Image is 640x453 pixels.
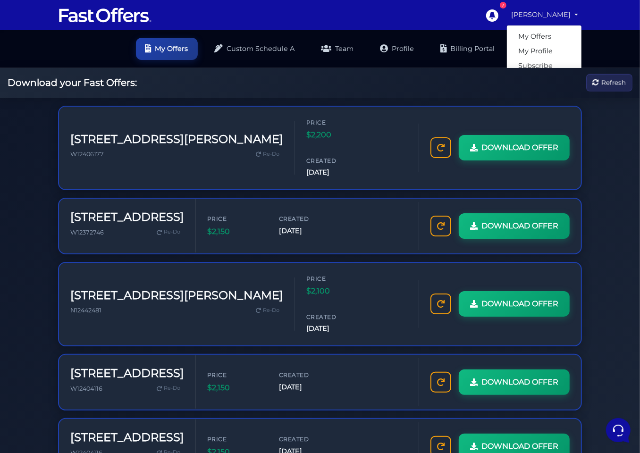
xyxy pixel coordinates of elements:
button: Help [123,303,181,325]
a: Billing Portal [431,38,505,60]
button: Refresh [586,74,632,92]
span: DOWNLOAD OFFER [481,440,558,453]
h3: [STREET_ADDRESS][PERSON_NAME] [70,289,283,302]
span: Re-Do [263,150,279,159]
a: DOWNLOAD OFFER [459,291,570,317]
span: Price [306,118,363,127]
a: Re-Do [153,226,184,238]
span: Price [207,370,264,379]
p: You: I know I can change it on PDF I just want it to always be like this since I have to change e... [40,116,145,125]
span: [DATE] [306,323,363,334]
input: Search for an Article... [21,191,154,200]
span: $2,200 [306,129,363,141]
span: W12404116 [70,385,102,392]
a: Re-Do [252,304,283,317]
h3: [STREET_ADDRESS] [70,367,184,380]
h3: [STREET_ADDRESS][PERSON_NAME] [70,133,283,146]
a: My Profile [507,44,581,59]
a: 7 [481,4,503,26]
span: Re-Do [164,228,180,236]
span: [DATE] [279,382,336,393]
span: N12442481 [70,307,101,314]
iframe: Customerly Messenger Launcher [604,416,632,445]
p: Messages [81,316,108,325]
button: Home [8,303,66,325]
a: Re-Do [252,148,283,160]
span: Created [306,312,363,321]
a: See all [152,53,174,60]
span: DOWNLOAD OFFER [481,220,558,232]
a: AuraYou:Please this is urgent I cannot write offers and I have offers that need to be written up[... [11,64,177,92]
span: Price [306,274,363,283]
a: DOWNLOAD OFFER [459,369,570,395]
a: Custom Schedule A [205,38,304,60]
span: Created [279,435,336,444]
span: Your Conversations [15,53,76,60]
span: Re-Do [164,384,180,393]
a: DOWNLOAD OFFER [459,135,570,160]
h2: Download your Fast Offers: [8,77,137,88]
span: Refresh [601,77,626,88]
span: DOWNLOAD OFFER [481,298,558,310]
button: Start a Conversation [15,133,174,151]
img: dark [15,69,34,88]
span: DOWNLOAD OFFER [481,142,558,154]
p: 5mo ago [151,104,174,113]
h3: [STREET_ADDRESS] [70,431,184,445]
p: Home [28,316,44,325]
a: Subscribe [507,59,581,73]
span: Created [306,156,363,165]
p: Help [146,316,159,325]
span: Aura [40,68,150,77]
h2: Hello [PERSON_NAME] 👋 [8,8,159,38]
a: DOWNLOAD OFFER [459,213,570,239]
a: Open Help Center [118,170,174,178]
span: Price [207,435,264,444]
div: [PERSON_NAME] [506,25,582,92]
span: Re-Do [263,306,279,315]
a: My Offers [507,29,581,44]
img: dark [15,105,34,124]
span: DOWNLOAD OFFER [481,376,558,388]
span: Created [279,214,336,223]
span: [DATE] [279,226,336,236]
span: W12372746 [70,229,104,236]
span: Price [207,214,264,223]
a: AuraYou:I know I can change it on PDF I just want it to always be like this since I have to chang... [11,101,177,129]
p: You: Please this is urgent I cannot write offers and I have offers that need to be written up [40,79,150,89]
p: [DATE] [155,68,174,76]
h3: [STREET_ADDRESS] [70,210,184,224]
div: 7 [500,2,506,8]
span: $2,150 [207,226,264,238]
a: Profile [371,38,424,60]
button: Messages [66,303,124,325]
span: $2,150 [207,382,264,394]
span: $2,100 [306,285,363,297]
span: Start a Conversation [68,138,132,146]
span: Find an Answer [15,170,64,178]
span: [DATE] [306,167,363,178]
span: W12406177 [70,151,104,158]
span: Aura [40,104,145,114]
a: Re-Do [153,382,184,394]
a: [PERSON_NAME] [507,6,582,24]
a: My Offers [136,38,198,60]
a: Team [312,38,363,60]
span: Created [279,370,336,379]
